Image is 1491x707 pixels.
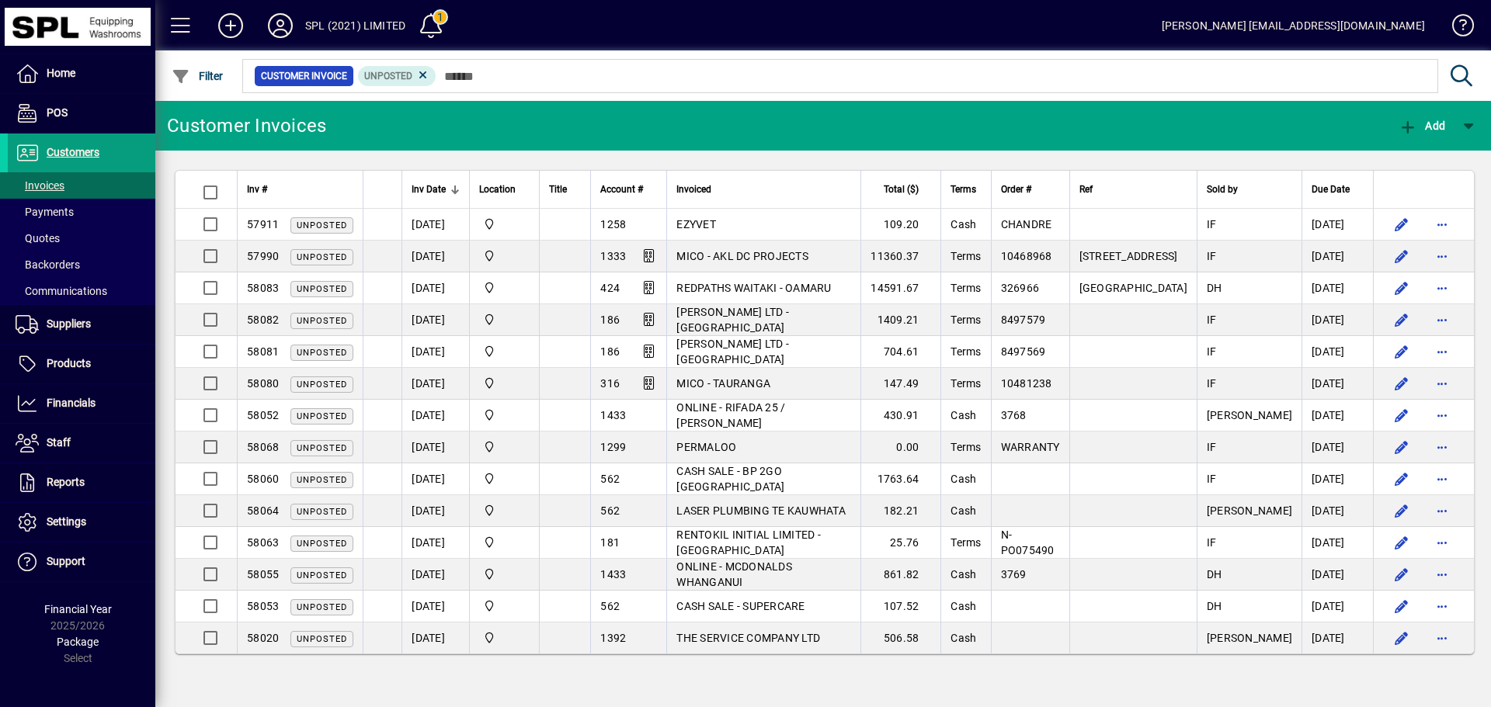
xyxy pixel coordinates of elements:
div: Inv # [247,181,353,198]
a: Suppliers [8,305,155,344]
td: [DATE] [401,336,469,368]
button: More options [1430,626,1455,650]
span: THE SERVICE COMPANY LTD [676,632,820,644]
div: Total ($) [871,181,933,198]
button: More options [1430,466,1455,491]
a: Reports [8,463,155,502]
span: Unposted [297,348,347,358]
button: More options [1430,371,1455,396]
span: IF [1207,250,1217,262]
td: 0.00 [860,431,940,463]
span: LASER PLUMBING TE KAUWHATA [676,504,846,517]
span: Terms [951,345,981,358]
span: SPL (2021) Limited [479,598,530,615]
span: IF [1207,345,1217,358]
td: [DATE] [1302,241,1373,272]
span: Package [57,636,99,648]
span: DH [1207,282,1222,294]
span: Cash [951,632,976,644]
span: Unposted [297,379,347,390]
a: Financials [8,384,155,423]
td: [DATE] [401,431,469,463]
span: Unposted [297,220,347,230]
span: Filter [172,70,224,82]
td: [DATE] [1302,622,1373,653]
span: 3769 [1001,568,1027,581]
span: 1433 [600,568,626,581]
span: 316 [600,377,620,390]
span: Unposted [297,475,347,485]
span: Unposted [297,411,347,421]
button: Edit [1389,276,1414,300]
span: IF [1207,314,1217,326]
div: Location [479,181,530,198]
button: Filter [168,62,228,90]
span: [PERSON_NAME] LTD - [GEOGRAPHIC_DATA] [676,338,789,366]
span: Terms [951,282,981,294]
span: 1258 [600,218,626,230]
span: Due Date [1312,181,1350,198]
button: More options [1430,244,1455,269]
span: SPL (2021) Limited [479,629,530,646]
td: [DATE] [1302,463,1373,495]
span: Total ($) [884,181,919,198]
td: [DATE] [401,304,469,336]
td: [DATE] [1302,527,1373,559]
span: [GEOGRAPHIC_DATA] [1079,282,1187,294]
span: DH [1207,600,1222,612]
div: Title [549,181,581,198]
a: Home [8,54,155,93]
span: SPL (2021) Limited [479,216,530,233]
button: Edit [1389,307,1414,332]
span: Unposted [297,252,347,262]
td: [DATE] [401,241,469,272]
span: [PERSON_NAME] [1207,409,1292,421]
span: [PERSON_NAME] [1207,632,1292,644]
span: 181 [600,536,620,549]
span: [PERSON_NAME] LTD - [GEOGRAPHIC_DATA] [676,306,789,334]
span: Unposted [297,602,347,612]
span: CASH SALE - SUPERCARE [676,600,805,612]
span: Quotes [16,232,60,244]
span: Terms [951,314,981,326]
td: 861.82 [860,559,940,591]
button: More options [1430,307,1455,332]
span: 58083 [247,282,279,294]
span: N-PO075490 [1001,529,1055,556]
span: Home [47,67,75,79]
span: 58020 [247,632,279,644]
span: 3768 [1001,409,1027,421]
a: Communications [8,278,155,304]
button: More options [1430,339,1455,364]
span: 562 [600,473,620,485]
span: Invoices [16,179,64,192]
span: 58068 [247,441,279,453]
td: [DATE] [401,368,469,400]
td: 11360.37 [860,241,940,272]
span: Cash [951,600,976,612]
a: POS [8,94,155,133]
td: [DATE] [1302,591,1373,622]
td: [DATE] [401,622,469,653]
td: 506.58 [860,622,940,653]
span: CHANDRE [1001,218,1052,230]
span: Terms [951,181,976,198]
td: 1763.64 [860,463,940,495]
span: IF [1207,218,1217,230]
span: RENTOKIL INITIAL LIMITED - [GEOGRAPHIC_DATA] [676,529,821,556]
span: IF [1207,377,1217,390]
a: Products [8,345,155,383]
span: EZYVET [676,218,716,230]
span: Unposted [297,570,347,581]
span: Terms [951,536,981,549]
button: Profile [255,12,305,40]
td: [DATE] [401,463,469,495]
td: [DATE] [1302,431,1373,463]
div: Account # [600,181,657,198]
button: Edit [1389,626,1414,650]
span: Backorders [16,258,80,271]
span: Location [479,181,516,198]
span: Account # [600,181,643,198]
span: 424 [600,282,620,294]
span: Unposted [297,507,347,517]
